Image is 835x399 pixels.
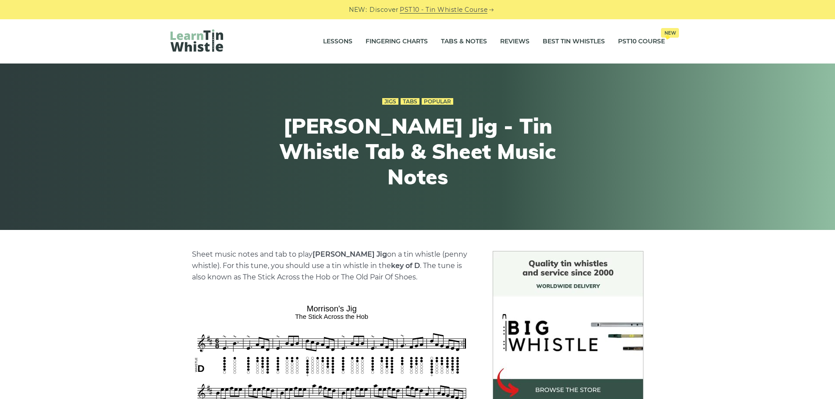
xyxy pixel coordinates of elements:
[543,31,605,53] a: Best Tin Whistles
[618,31,665,53] a: PST10 CourseNew
[366,31,428,53] a: Fingering Charts
[192,249,472,283] p: Sheet music notes and tab to play on a tin whistle (penny whistle). For this tune, you should use...
[441,31,487,53] a: Tabs & Notes
[171,29,223,52] img: LearnTinWhistle.com
[391,261,420,270] strong: key of D
[382,98,398,105] a: Jigs
[661,28,679,38] span: New
[256,113,579,189] h1: [PERSON_NAME] Jig - Tin Whistle Tab & Sheet Music Notes
[401,98,419,105] a: Tabs
[313,250,387,258] strong: [PERSON_NAME] Jig
[323,31,352,53] a: Lessons
[422,98,453,105] a: Popular
[500,31,529,53] a: Reviews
